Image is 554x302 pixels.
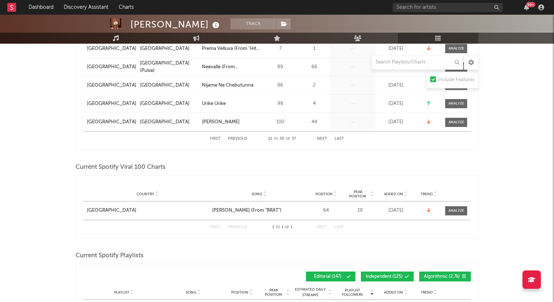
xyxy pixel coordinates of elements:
a: [GEOGRAPHIC_DATA] [140,45,198,52]
button: 99+ [524,4,529,10]
div: 4 [300,100,328,108]
span: Playlist Followers [335,288,369,297]
button: First [210,225,221,229]
div: Nijame Ne Chebutunna [202,82,254,89]
div: [DATE] [377,207,414,214]
input: Search for artists [393,3,503,12]
div: 100 [264,119,297,126]
span: Playlist [114,290,129,295]
span: Song [186,290,196,295]
button: First [210,137,221,141]
button: Track [230,18,276,29]
span: Current Spotify Viral 100 Charts [75,163,166,172]
span: Position [315,192,333,196]
span: to [274,137,278,141]
span: Added On [384,290,403,295]
div: [PERSON_NAME] [130,18,221,30]
button: Previous [228,137,247,141]
span: to [276,226,280,229]
div: Include Features [438,76,474,84]
div: 89 [264,63,297,71]
span: Independent ( 125 ) [366,274,403,279]
div: [DATE] [377,45,414,52]
a: [GEOGRAPHIC_DATA] (Pulse) [140,60,198,74]
div: [GEOGRAPHIC_DATA] [87,207,136,214]
div: 2 [300,82,328,89]
div: 19 [346,207,374,214]
button: Next [317,225,327,229]
a: [GEOGRAPHIC_DATA] [87,45,136,52]
span: Position [231,290,248,295]
a: [PERSON_NAME] [202,119,260,126]
a: [GEOGRAPHIC_DATA] [87,100,136,108]
div: 98 [264,100,297,108]
span: Estimated Daily Streams [293,287,327,298]
div: [DATE] [377,82,414,89]
div: [GEOGRAPHIC_DATA] [140,45,189,52]
div: 1 [300,45,328,52]
span: Added On [384,192,403,196]
span: Song [252,192,262,196]
div: 86 [264,82,297,89]
button: Algorithmic(2.7k) [419,272,471,281]
div: [PERSON_NAME] (From "BRAT") [212,207,281,214]
div: [DATE] [377,119,414,126]
button: Last [335,225,344,229]
a: Neevalle (From "Tribanadhari Barbarik") [202,63,260,71]
div: [GEOGRAPHIC_DATA] [140,100,189,108]
span: Country [137,192,154,196]
div: 99 + [526,2,535,7]
a: [GEOGRAPHIC_DATA] [87,63,136,71]
div: Urike Urike [202,100,226,108]
a: Prema Velluva (From "Hit - 3") (Telugu) [202,45,260,52]
span: Peak Position [346,190,369,199]
span: of [285,226,289,229]
div: [GEOGRAPHIC_DATA] [140,119,189,126]
div: 21 30 37 [262,135,302,143]
span: Algorithmic ( 2.7k ) [424,274,460,279]
div: 44 [300,119,328,126]
button: Editorial(147) [306,272,355,281]
div: 64 [310,207,343,214]
span: Current Spotify Playlists [75,251,144,260]
input: Search Playlists/Charts [372,55,463,70]
a: [GEOGRAPHIC_DATA] [87,119,136,126]
div: [PERSON_NAME] [202,119,240,126]
div: [DATE] [377,100,414,108]
a: Urike Urike [202,100,260,108]
a: [GEOGRAPHIC_DATA] [140,100,198,108]
div: 66 [300,63,328,71]
button: Last [335,137,344,141]
span: Editorial ( 147 ) [311,274,344,279]
button: Previous [228,225,247,229]
div: 1 1 1 [262,223,302,232]
a: [GEOGRAPHIC_DATA] [140,119,198,126]
button: Next [317,137,327,141]
a: [GEOGRAPHIC_DATA] [87,82,136,89]
a: [GEOGRAPHIC_DATA] [87,207,208,214]
span: Trend [421,192,433,196]
span: Peak Position [262,288,285,297]
a: Nijame Ne Chebutunna [202,82,260,89]
a: [GEOGRAPHIC_DATA] [140,82,198,89]
span: Trend [421,290,433,295]
button: Independent(125) [361,272,414,281]
a: [PERSON_NAME] (From "BRAT") [212,207,306,214]
div: 7 [264,45,297,52]
div: [GEOGRAPHIC_DATA] [140,82,189,89]
span: of [286,137,290,141]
